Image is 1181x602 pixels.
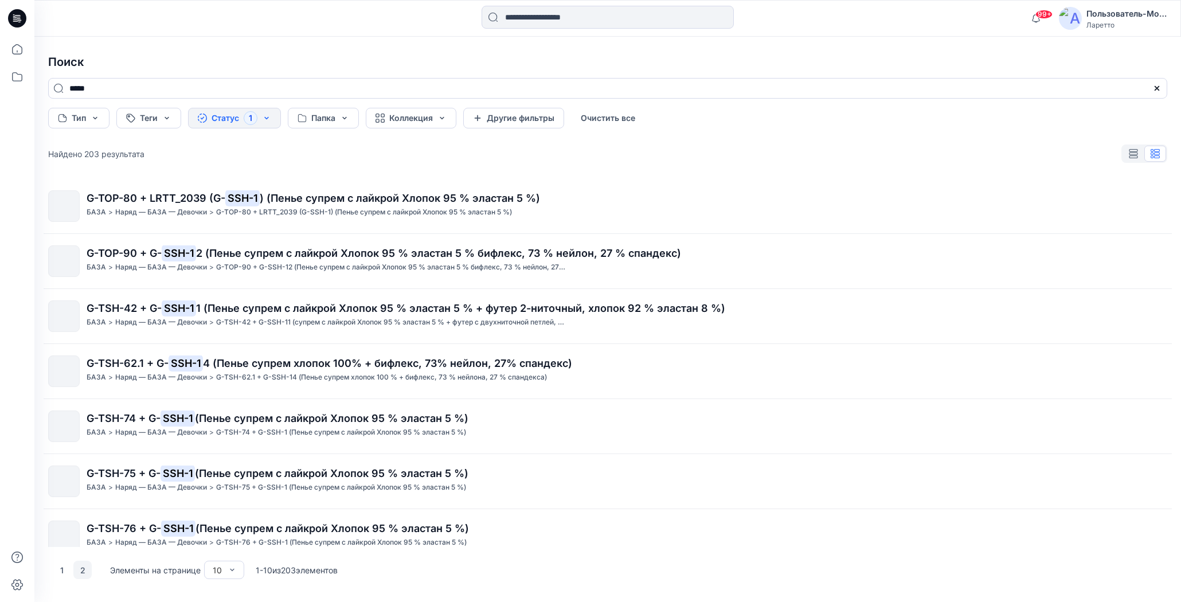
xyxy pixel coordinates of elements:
[571,108,645,128] button: Очистить все
[209,372,214,384] p: >
[463,108,564,128] button: Другие фильтры
[115,537,207,549] p: Наряд — БАЗА — Девочки
[288,108,359,128] button: Папка
[73,561,92,579] button: 2
[216,261,567,273] p: G-TOP-90 + G-SSH-12 (Пенье супрем с лайкрой Хлопок 95 % эластан 5 % бифлекс, 73 % нейлон, 27 % сп...
[263,565,272,575] ya-tr-span: 10
[216,428,466,436] ya-tr-span: G-TSH-74 + G-SSH-1 (Пенье супрем с лайкрой Хлопок 95 % эластан 5 %)
[115,427,207,439] p: Наряд — БАЗА — Девочки
[163,467,193,479] ya-tr-span: SSH-1
[164,302,194,314] ya-tr-span: SSH-1
[163,412,193,424] ya-tr-span: SSH-1
[260,192,540,204] ya-tr-span: ) (Пенье супрем с лайкрой Хлопок 95 % эластан 5 %)
[1035,10,1053,19] span: 99+
[101,149,144,159] ya-tr-span: результата
[216,482,466,494] p: G-TSH-75 + G-SSH-1 (Пенье супрем с лайкрой Хлопок 95 % эластан 5 %)
[196,302,725,314] ya-tr-span: 1 (Пенье супрем с лайкрой Хлопок 95 % эластан 5 % + футер 2-ниточный, хлопок 92 % эластан 8 %)
[209,537,214,549] p: >
[41,239,1174,284] a: G-TOP-90 + G-SSH-12 (Пенье супрем с лайкрой Хлопок 95 % эластан 5 % бифлекс, 73 % нейлон, 27 % сп...
[87,261,106,273] p: БАЗА
[216,373,547,381] ya-tr-span: G-TSH-62.1 + G-SSH-14 (Пенье супрем хлопок 100 % + бифлекс, 73 % нейлона, 27 % спандекса)
[108,206,113,218] p: >
[41,349,1174,394] a: G-TSH-62.1 + G-SSH-14 (Пенье супрем хлопок 100% + бифлекс, 73% нейлон, 27% спандекс)БАЗА>Наряд — ...
[48,55,84,69] ya-tr-span: Поиск
[1059,7,1082,30] img: аватар
[87,302,162,314] ya-tr-span: G-TSH-42 + G-
[209,427,214,439] p: >
[87,357,169,369] ya-tr-span: G-TSH-62.1 + G-
[87,192,225,204] ya-tr-span: G-TOP-80 + LRTT_2039 (G-
[260,565,263,575] ya-tr-span: -
[281,565,296,575] ya-tr-span: 203
[163,522,194,534] ya-tr-span: SSH-1
[53,561,71,579] button: 1
[41,294,1174,339] a: G-TSH-42 + G-SSH-11 (Пенье супрем с лайкрой Хлопок 95 % эластан 5 % + футер 2-ниточный, хлопок 92...
[171,357,201,369] ya-tr-span: SSH-1
[41,514,1174,559] a: G-TSH-76 + G-SSH-1(Пенье супрем с лайкрой Хлопок 95 % эластан 5 %)БАЗА>Наряд — БАЗА — Девочки>G-T...
[108,537,113,549] p: >
[366,108,456,128] button: Коллекция
[1086,21,1114,29] ya-tr-span: Ларетто
[115,316,207,329] p: Наряд — БАЗА — Девочки
[216,538,467,546] ya-tr-span: G-TSH-76 + G-SSH-1 (Пенье супрем с лайкрой Хлопок 95 % эластан 5 %)
[203,357,572,369] ya-tr-span: 4 (Пенье супрем хлопок 100% + бифлекс, 73% нейлон, 27% спандекс)
[216,483,466,491] ya-tr-span: G-TSH-75 + G-SSH-1 (Пенье супрем с лайкрой Хлопок 95 % эластан 5 %)
[209,316,214,329] p: >
[87,537,106,549] p: БАЗА
[108,261,113,273] p: >
[87,316,106,329] p: БАЗА
[87,372,106,384] p: БАЗА
[116,108,181,128] button: Теги
[87,482,106,494] p: БАЗА
[256,565,260,575] ya-tr-span: 1
[216,206,512,218] p: G-TOP-80 + LRTT_2039 (G-SSH-1) (Пенье супрем с лайкрой Хлопок 95 % эластан 5 %)
[48,149,99,159] ya-tr-span: Найдено 203
[108,372,113,384] p: >
[487,112,554,124] ya-tr-span: Другие фильтры
[108,316,113,329] p: >
[87,206,106,218] p: БАЗА
[296,565,338,575] ya-tr-span: элементов
[108,427,113,439] p: >
[164,247,194,259] ya-tr-span: SSH-1
[216,427,466,439] p: G-TSH-74 + G-SSH-1 (Пенье супрем с лайкрой Хлопок 95 % эластан 5 %)
[87,522,161,534] ya-tr-span: G-TSH-76 + G-
[228,192,258,204] ya-tr-span: SSH-1
[195,467,468,479] ya-tr-span: (Пенье супрем с лайкрой Хлопок 95 % эластан 5 %)
[216,316,567,329] p: G-TSH-42 + G-SSH-11 (супрем с лайкрой Хлопок 95 % эластан 5 % + футер с двухниточной петлей, хлоп...
[209,206,214,218] p: >
[216,372,547,384] p: G-TSH-62.1 + G-SSH-14 (Пенье супрем хлопок 100 % + бифлекс, 73 % нейлона, 27 % спандекса)
[209,261,214,273] p: >
[110,565,201,575] ya-tr-span: Элементы на странице
[195,412,468,424] ya-tr-span: (Пенье супрем с лайкрой Хлопок 95 % эластан 5 %)
[41,459,1174,504] a: G-TSH-75 + G-SSH-1(Пенье супрем с лайкрой Хлопок 95 % эластан 5 %)БАЗА>Наряд — БАЗА — Девочки>G-T...
[87,427,106,439] p: БАЗА
[115,482,207,494] p: Наряд — БАЗА — Девочки
[115,261,207,273] p: Наряд — БАЗА — Девочки
[272,565,281,575] ya-tr-span: из
[87,467,161,479] ya-tr-span: G-TSH-75 + G-
[41,404,1174,449] a: G-TSH-74 + G-SSH-1(Пенье супрем с лайкрой Хлопок 95 % эластан 5 %)БАЗА>Наряд — БАЗА — Девочки>G-T...
[115,372,207,384] p: Наряд — БАЗА — Девочки
[108,482,113,494] p: >
[87,412,161,424] ya-tr-span: G-TSH-74 + G-
[87,247,162,259] ya-tr-span: G-TOP-90 + G-
[581,112,635,124] ya-tr-span: Очистить все
[209,482,214,494] p: >
[195,522,469,534] ya-tr-span: (Пенье супрем с лайкрой Хлопок 95 % эластан 5 %)
[196,247,681,259] ya-tr-span: 2 (Пенье супрем с лайкрой Хлопок 95 % эластан 5 % бифлекс, 73 % нейлон, 27 % спандекс)
[115,206,207,218] p: Наряд — БАЗА — Девочки
[41,183,1174,229] a: G-TOP-80 + LRTT_2039 (G-SSH-1) (Пенье супрем с лайкрой Хлопок 95 % эластан 5 %)БАЗА>Наряд — БАЗА ...
[188,108,281,128] button: Статус1
[48,108,110,128] button: Тип
[216,537,467,549] p: G-TSH-76 + G-SSH-1 (Пенье супрем с лайкрой Хлопок 95 % эластан 5 %)
[213,564,222,576] div: 10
